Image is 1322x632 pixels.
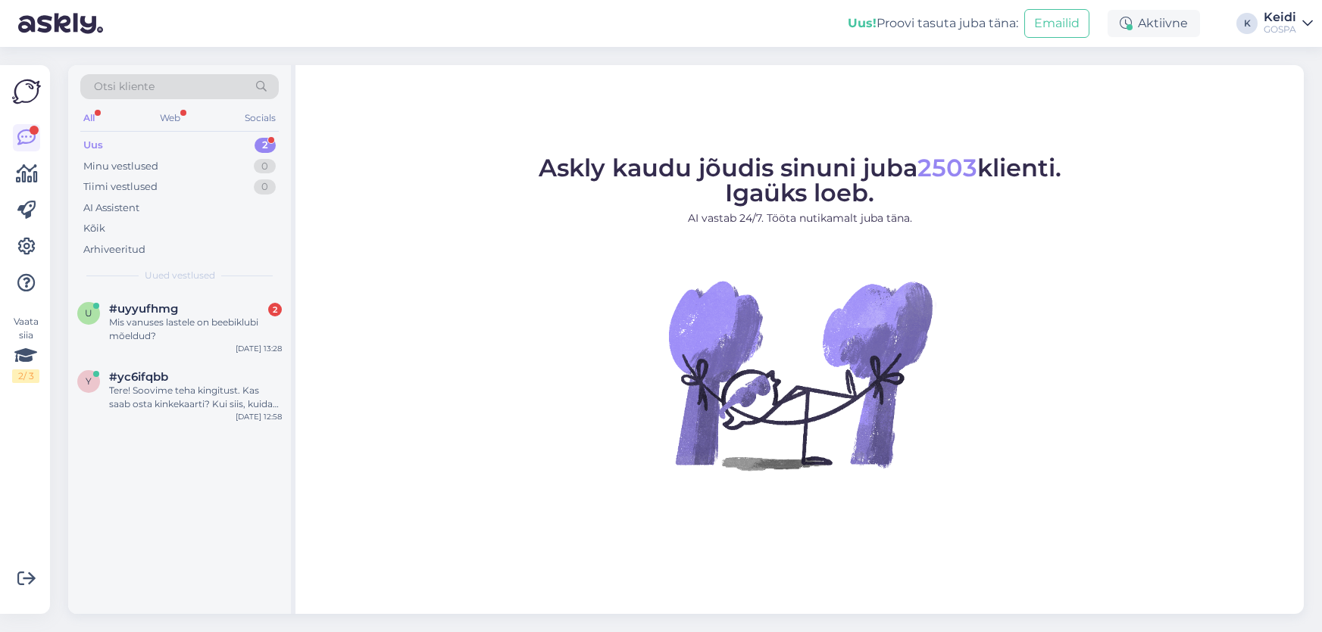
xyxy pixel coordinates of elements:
[109,302,178,316] span: #uyyufhmg
[539,153,1061,207] span: Askly kaudu jõudis sinuni juba klienti. Igaüks loeb.
[236,411,282,422] div: [DATE] 12:58
[83,179,158,195] div: Tiimi vestlused
[109,370,168,384] span: #yc6ifqbb
[80,108,98,128] div: All
[664,238,936,511] img: No Chat active
[83,138,103,153] div: Uus
[94,79,155,95] span: Otsi kliente
[236,343,282,354] div: [DATE] 13:28
[12,315,39,383] div: Vaata siia
[109,384,282,411] div: Tere! Soovime teha kingitust. Kas saab osta kinkekaarti? Kui siis, kuidas saaks selle [GEOGRAPHIC...
[268,303,282,316] div: 2
[1264,11,1296,23] div: Keidi
[83,159,158,174] div: Minu vestlused
[157,108,183,128] div: Web
[1108,10,1200,37] div: Aktiivne
[539,210,1061,226] p: AI vastab 24/7. Tööta nutikamalt juba täna.
[12,369,39,383] div: 2 / 3
[1024,9,1089,38] button: Emailid
[255,138,276,153] div: 2
[85,307,92,319] span: u
[917,153,977,182] span: 2503
[86,375,92,387] span: y
[83,201,139,216] div: AI Assistent
[83,242,145,257] div: Arhiveeritud
[1264,11,1313,36] a: KeidiGOSPA
[242,108,279,128] div: Socials
[254,159,276,174] div: 0
[848,16,877,30] b: Uus!
[109,316,282,343] div: Mis vanuses lastele on beebiklubi mõeldud?
[1236,13,1258,34] div: K
[145,269,215,282] span: Uued vestlused
[12,77,41,106] img: Askly Logo
[83,221,105,236] div: Kõik
[848,14,1018,33] div: Proovi tasuta juba täna:
[1264,23,1296,36] div: GOSPA
[254,179,276,195] div: 0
